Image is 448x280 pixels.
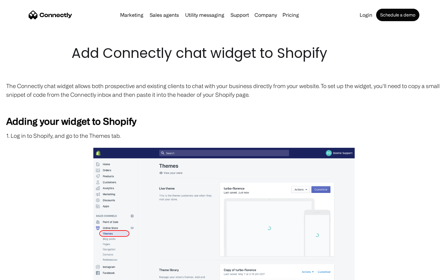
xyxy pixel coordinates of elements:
[357,12,375,17] a: Login
[228,12,251,17] a: Support
[72,44,376,63] h1: Add Connectly chat widget to Shopify
[6,269,37,278] aside: Language selected: English
[29,10,72,20] a: home
[280,12,301,17] a: Pricing
[253,11,279,19] div: Company
[6,131,442,140] p: 1. Log in to Shopify, and go to the Themes tab.
[147,12,181,17] a: Sales agents
[118,12,146,17] a: Marketing
[12,269,37,278] ul: Language list
[183,12,227,17] a: Utility messaging
[6,82,442,99] p: The Connectly chat widget allows both prospective and existing clients to chat with your business...
[254,11,277,19] div: Company
[376,9,419,21] a: Schedule a demo
[6,116,136,126] strong: Adding your widget to Shopify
